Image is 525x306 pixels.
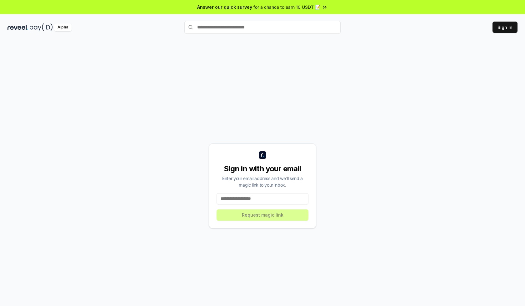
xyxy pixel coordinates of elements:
[217,164,308,174] div: Sign in with your email
[54,23,72,31] div: Alpha
[7,23,28,31] img: reveel_dark
[259,151,266,159] img: logo_small
[217,175,308,188] div: Enter your email address and we’ll send a magic link to your inbox.
[492,22,517,33] button: Sign In
[197,4,252,10] span: Answer our quick survey
[253,4,320,10] span: for a chance to earn 10 USDT 📝
[30,23,53,31] img: pay_id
